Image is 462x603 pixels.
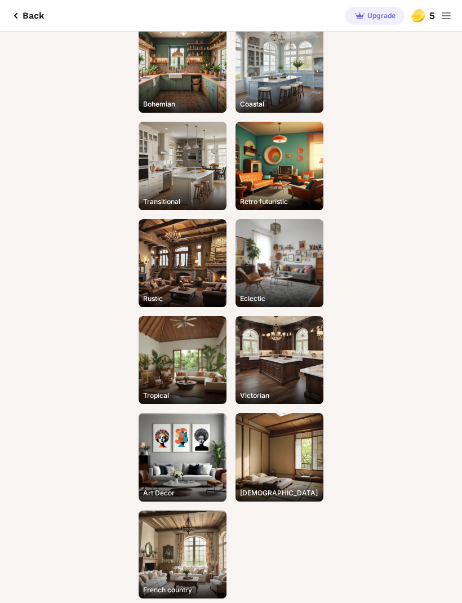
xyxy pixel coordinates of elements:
div: [DEMOGRAPHIC_DATA] [240,489,318,497]
div: Tropical [143,392,169,400]
div: Eclectic [240,295,265,303]
div: Upgrade [345,7,405,25]
div: Bohemian [143,100,175,108]
div: Transitional [143,198,180,206]
div: 5 [409,7,435,25]
div: Art Decor [143,489,175,497]
div: Victorian [240,392,269,400]
div: Back [9,9,45,23]
img: gold-coin.svg [409,7,427,25]
div: Rustic [143,295,163,303]
div: Coastal [240,100,264,108]
div: French country [143,586,192,594]
div: Retro futuristic [240,198,288,206]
